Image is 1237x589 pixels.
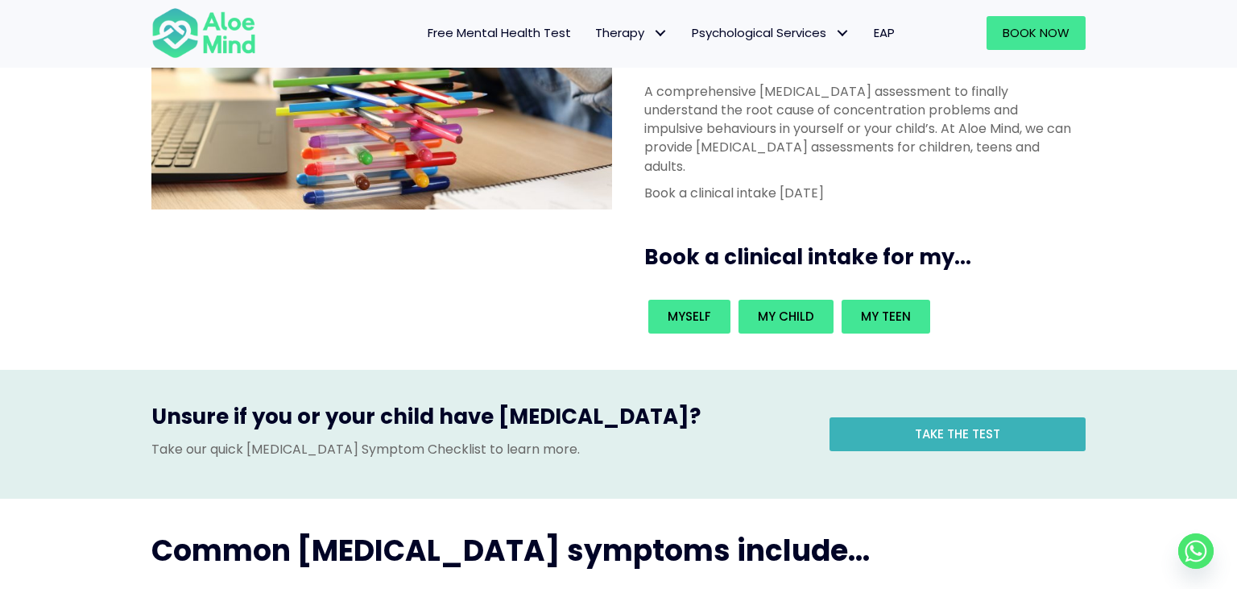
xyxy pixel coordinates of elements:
[648,22,672,45] span: Therapy: submenu
[915,425,1000,442] span: Take the test
[583,16,680,50] a: TherapyTherapy: submenu
[1178,533,1214,569] a: Whatsapp
[428,24,571,41] span: Free Mental Health Test
[668,308,711,325] span: Myself
[151,6,256,60] img: Aloe mind Logo
[829,417,1086,451] a: Take the test
[758,308,814,325] span: My child
[1003,24,1069,41] span: Book Now
[842,300,930,334] a: My teen
[644,184,1076,202] p: Book a clinical intake [DATE]
[151,440,805,458] p: Take our quick [MEDICAL_DATA] Symptom Checklist to learn more.
[830,22,854,45] span: Psychological Services: submenu
[644,243,1092,272] h3: Book a clinical intake for my...
[861,308,911,325] span: My teen
[416,16,583,50] a: Free Mental Health Test
[680,16,862,50] a: Psychological ServicesPsychological Services: submenu
[648,300,730,334] a: Myself
[595,24,668,41] span: Therapy
[862,16,907,50] a: EAP
[644,296,1076,338] div: Book an intake for my...
[987,16,1086,50] a: Book Now
[738,300,834,334] a: My child
[277,16,907,50] nav: Menu
[644,82,1076,176] p: A comprehensive [MEDICAL_DATA] assessment to finally understand the root cause of concentration p...
[151,402,805,439] h3: Unsure if you or your child have [MEDICAL_DATA]?
[692,24,850,41] span: Psychological Services
[874,24,895,41] span: EAP
[151,530,870,571] span: Common [MEDICAL_DATA] symptoms include...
